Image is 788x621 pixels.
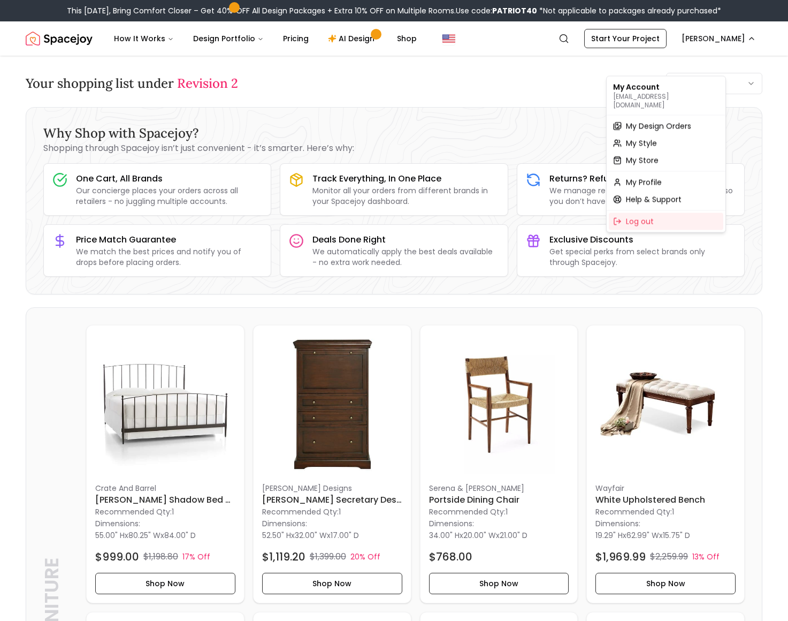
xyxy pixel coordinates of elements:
span: Help & Support [626,194,682,205]
a: My Profile [609,174,723,191]
span: My Design Orders [626,121,691,132]
div: My Account [609,79,723,113]
a: My Store [609,152,723,169]
div: [PERSON_NAME] [606,76,726,233]
a: My Design Orders [609,118,723,135]
span: My Store [626,155,659,166]
span: Log out [626,216,654,227]
a: Help & Support [609,191,723,208]
span: My Style [626,138,657,149]
p: [EMAIL_ADDRESS][DOMAIN_NAME] [613,93,719,110]
a: My Style [609,135,723,152]
span: My Profile [626,177,662,188]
